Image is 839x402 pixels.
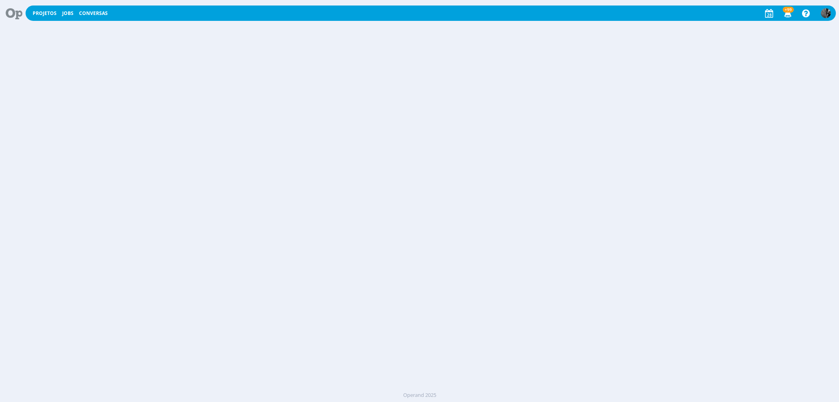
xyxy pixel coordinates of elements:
[30,10,59,17] button: Projetos
[821,8,831,18] img: P
[783,7,794,13] span: +99
[60,10,76,17] button: Jobs
[33,10,57,17] a: Projetos
[62,10,74,17] a: Jobs
[77,10,110,17] button: Conversas
[779,6,795,20] button: +99
[79,10,108,17] a: Conversas
[821,6,831,20] button: P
